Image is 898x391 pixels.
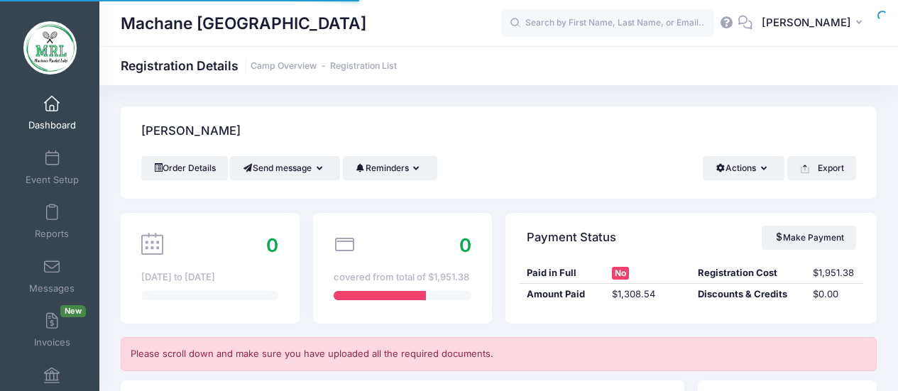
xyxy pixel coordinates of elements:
[612,267,629,280] span: No
[527,217,616,258] h4: Payment Status
[230,156,340,180] button: Send message
[121,337,877,371] div: Please scroll down and make sure you have uploaded all the required documents.
[343,156,437,180] button: Reminders
[806,287,863,302] div: $0.00
[606,287,691,302] div: $1,308.54
[266,234,278,256] span: 0
[762,226,856,250] a: Make Payment
[520,266,606,280] div: Paid in Full
[29,282,75,294] span: Messages
[334,270,471,285] div: covered from total of $1,951.38
[141,156,228,180] a: Order Details
[18,197,86,246] a: Reports
[691,287,806,302] div: Discounts & Credits
[18,305,86,355] a: InvoicesNew
[703,156,784,180] button: Actions
[60,305,86,317] span: New
[121,58,397,73] h1: Registration Details
[121,7,366,40] h1: Machane [GEOGRAPHIC_DATA]
[691,266,806,280] div: Registration Cost
[18,88,86,138] a: Dashboard
[35,228,69,241] span: Reports
[34,337,70,349] span: Invoices
[26,174,79,186] span: Event Setup
[520,287,606,302] div: Amount Paid
[752,7,877,40] button: [PERSON_NAME]
[18,143,86,192] a: Event Setup
[330,61,397,72] a: Registration List
[787,156,856,180] button: Export
[18,251,86,301] a: Messages
[251,61,317,72] a: Camp Overview
[28,120,76,132] span: Dashboard
[806,266,863,280] div: $1,951.38
[141,270,278,285] div: [DATE] to [DATE]
[141,111,241,152] h4: [PERSON_NAME]
[501,9,714,38] input: Search by First Name, Last Name, or Email...
[23,21,77,75] img: Machane Racket Lake
[762,15,851,31] span: [PERSON_NAME]
[459,234,471,256] span: 0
